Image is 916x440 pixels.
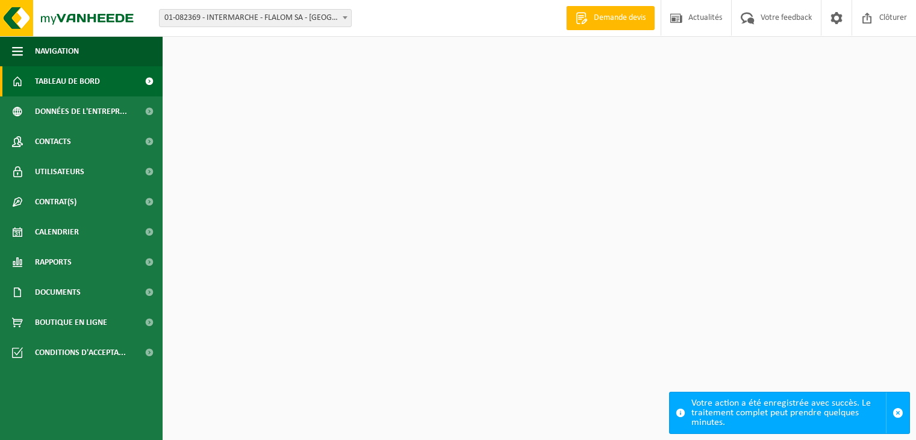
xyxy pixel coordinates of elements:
[160,10,351,27] span: 01-082369 - INTERMARCHE - FLALOM SA - LOMME
[35,307,107,338] span: Boutique en ligne
[691,392,886,433] div: Votre action a été enregistrée avec succès. Le traitement complet peut prendre quelques minutes.
[35,217,79,247] span: Calendrier
[35,338,126,368] span: Conditions d'accepta...
[35,96,127,127] span: Données de l'entrepr...
[35,277,81,307] span: Documents
[35,187,76,217] span: Contrat(s)
[566,6,655,30] a: Demande devis
[35,66,100,96] span: Tableau de bord
[159,9,352,27] span: 01-082369 - INTERMARCHE - FLALOM SA - LOMME
[35,247,72,277] span: Rapports
[35,127,71,157] span: Contacts
[591,12,649,24] span: Demande devis
[35,157,84,187] span: Utilisateurs
[35,36,79,66] span: Navigation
